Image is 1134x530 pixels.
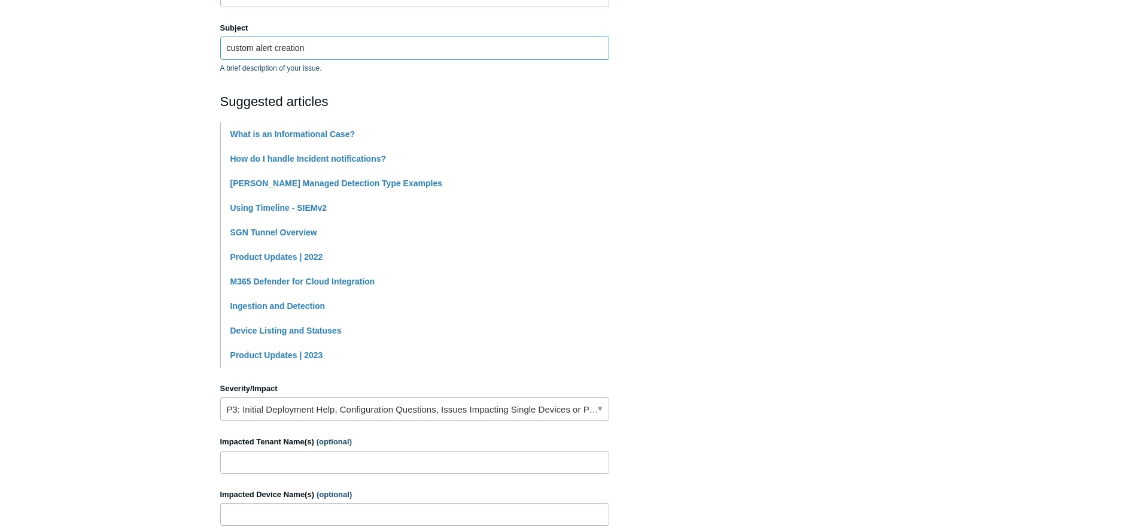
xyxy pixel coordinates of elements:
a: Product Updates | 2022 [230,252,323,262]
a: P3: Initial Deployment Help, Configuration Questions, Issues Impacting Single Devices or Past Out... [220,397,609,421]
a: Using Timeline - SIEMv2 [230,203,327,213]
a: Device Listing and Statuses [230,326,342,335]
a: M365 Defender for Cloud Integration [230,277,375,286]
a: Ingestion and Detection [230,301,326,311]
label: Impacted Tenant Name(s) [220,436,609,448]
h2: Suggested articles [220,92,609,111]
span: (optional) [317,490,352,499]
label: Subject [220,22,609,34]
label: Severity/Impact [220,383,609,395]
a: [PERSON_NAME] Managed Detection Type Examples [230,178,442,188]
p: A brief description of your issue. [220,63,609,74]
a: Product Updates | 2023 [230,350,323,360]
a: SGN Tunnel Overview [230,228,317,237]
a: How do I handle Incident notifications? [230,154,387,163]
label: Impacted Device Name(s) [220,489,609,501]
span: (optional) [317,437,352,446]
a: What is an Informational Case? [230,129,355,139]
